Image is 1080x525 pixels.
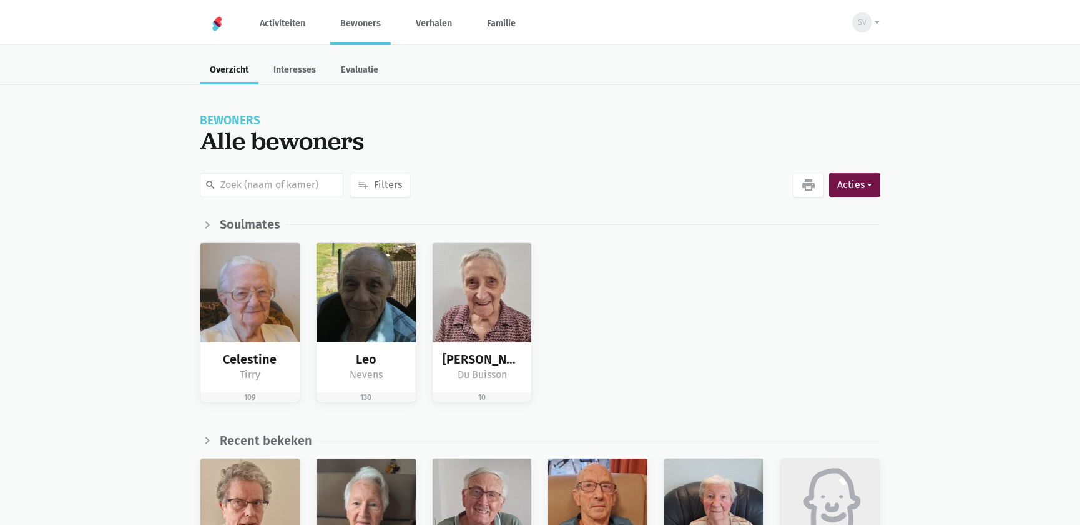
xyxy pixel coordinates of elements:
i: search [205,179,216,191]
div: Bewoners [200,115,880,126]
img: bewoner afbeelding [317,243,416,342]
div: 130 [317,392,416,402]
input: Zoek (naam of kamer) [200,172,343,197]
span: SV [858,16,866,29]
a: Interesses [263,57,326,84]
a: Familie [477,2,526,44]
i: print [801,177,816,192]
a: chevron_right Recent bekeken [200,433,312,448]
div: [PERSON_NAME] [443,352,522,367]
div: Du Buisson [443,367,522,383]
div: 10 [433,392,532,402]
a: Overzicht [200,57,258,84]
a: Activiteiten [250,2,315,44]
div: Alle bewoners [200,126,880,155]
a: print [793,172,824,197]
img: bewoner afbeelding [200,243,300,342]
div: Leo [326,352,406,367]
img: bewoner afbeelding [433,243,532,342]
a: Evaluatie [331,57,388,84]
div: Nevens [326,367,406,383]
i: chevron_right [200,433,215,448]
div: Tirry [210,367,290,383]
i: chevron_right [200,217,215,232]
div: Celestine [210,352,290,367]
a: Verhalen [406,2,462,44]
img: Home [210,16,225,31]
i: playlist_add [358,179,369,191]
a: chevron_right Soulmates [200,217,280,232]
button: playlist_addFilters [350,172,410,197]
a: bewoner afbeelding Leo Nevens 130 [316,242,416,403]
a: bewoner afbeelding [PERSON_NAME] Du Buisson 10 [432,242,533,403]
button: SV [844,8,880,37]
a: Bewoners [330,2,391,44]
button: Acties [829,172,880,197]
div: 109 [200,392,300,402]
a: bewoner afbeelding Celestine Tirry 109 [200,242,300,403]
